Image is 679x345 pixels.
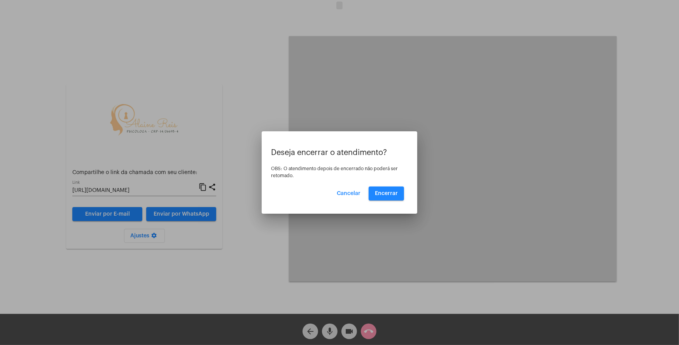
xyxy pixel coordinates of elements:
span: OBS: O atendimento depois de encerrado não poderá ser retomado. [271,166,398,178]
button: Encerrar [369,186,404,200]
span: Cancelar [337,191,360,196]
p: Deseja encerrar o atendimento? [271,148,408,157]
button: Cancelar [331,186,367,200]
span: Encerrar [375,191,398,196]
